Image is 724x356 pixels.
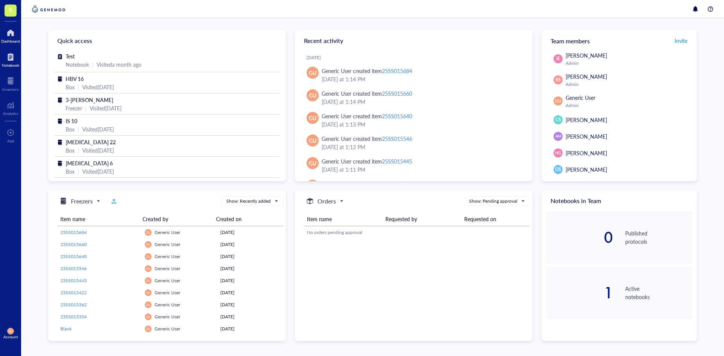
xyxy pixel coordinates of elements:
[66,75,84,83] span: HBV 16
[1,27,20,43] a: Dashboard
[546,285,613,300] div: 1
[322,67,412,75] div: Generic User created item
[140,212,213,226] th: Created by
[7,139,14,143] div: Add
[3,99,18,116] a: Analytics
[2,75,19,92] a: Inventory
[66,96,113,104] span: 3-[PERSON_NAME]
[309,114,316,122] span: GU
[301,86,526,109] a: GUGeneric User created item25SS015660[DATE] at 1:14 PM
[66,146,75,154] div: Box
[220,313,281,320] div: [DATE]
[566,133,607,140] span: [PERSON_NAME]
[2,87,19,92] div: Inventory
[309,91,316,99] span: GU
[322,98,520,106] div: [DATE] at 1:14 PM
[555,76,561,83] span: SS
[60,325,139,332] a: Blank
[66,159,113,167] span: [MEDICAL_DATA] 6
[60,265,139,272] a: 25SS015546
[146,243,150,246] span: GU
[318,197,336,206] h5: Orders
[78,125,79,133] div: |
[220,241,281,248] div: [DATE]
[146,279,150,282] span: GU
[674,35,688,47] button: Invite
[60,301,87,308] span: 25SS015362
[60,265,87,272] span: 25SS015546
[66,125,75,133] div: Box
[555,116,561,123] span: CS
[309,159,316,167] span: GU
[555,166,561,173] span: DS
[566,81,689,87] div: Admin
[78,146,79,154] div: |
[30,5,67,14] img: genemod-logo
[220,265,281,272] div: [DATE]
[71,197,93,206] h5: Freezers
[60,277,139,284] a: 25SS015445
[82,167,114,176] div: Visited [DATE]
[146,231,150,234] span: GU
[155,289,180,296] span: Generic User
[322,75,520,83] div: [DATE] at 1:14 PM
[322,165,520,174] div: [DATE] at 1:11 PM
[66,167,75,176] div: Box
[555,150,561,156] span: HG
[155,301,180,308] span: Generic User
[66,52,75,60] span: Test
[301,131,526,154] a: GUGeneric User created item25SS015546[DATE] at 1:12 PM
[60,301,139,308] a: 25SS015362
[60,229,139,236] a: 25SS015684
[78,167,79,176] div: |
[146,327,150,330] span: GU
[461,212,530,226] th: Requested on
[555,134,561,139] span: AM
[66,117,77,125] span: IS 10
[566,149,607,157] span: [PERSON_NAME]
[60,241,139,248] a: 25SS015660
[213,212,278,226] th: Created on
[566,73,607,80] span: [PERSON_NAME]
[220,301,281,308] div: [DATE]
[220,325,281,332] div: [DATE]
[322,120,520,128] div: [DATE] at 1:13 PM
[220,229,281,236] div: [DATE]
[226,198,271,205] div: Show: Recently added
[220,289,281,296] div: [DATE]
[155,265,180,272] span: Generic User
[625,229,692,246] div: Published protocols
[382,135,412,142] div: 25SS015546
[541,30,697,51] div: Team members
[9,330,12,333] span: GU
[556,55,560,62] span: JE
[78,83,79,91] div: |
[382,90,412,97] div: 25SS015660
[155,229,180,235] span: Generic User
[309,136,316,145] span: GU
[382,157,412,165] div: 25SS015445
[60,289,139,296] a: 25SS015422
[146,267,150,270] span: GU
[322,89,412,98] div: Generic User created item
[60,289,87,296] span: 25SS015422
[155,325,180,332] span: Generic User
[155,253,180,260] span: Generic User
[469,198,517,205] div: Show: Pending approval
[155,277,180,284] span: Generic User
[146,303,150,306] span: GU
[9,5,12,14] span: S
[382,112,412,120] div: 25SS015640
[146,315,150,318] span: GU
[541,190,697,211] div: Notebooks in Team
[2,63,19,67] div: Notebook
[322,157,412,165] div: Generic User created item
[60,241,87,248] span: 25SS015660
[60,253,139,260] a: 25SS015640
[82,146,114,154] div: Visited [DATE]
[675,37,687,44] span: Invite
[57,212,140,226] th: Item name
[66,138,116,146] span: [MEDICAL_DATA] 22
[301,154,526,177] a: GUGeneric User created item25SS015445[DATE] at 1:11 PM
